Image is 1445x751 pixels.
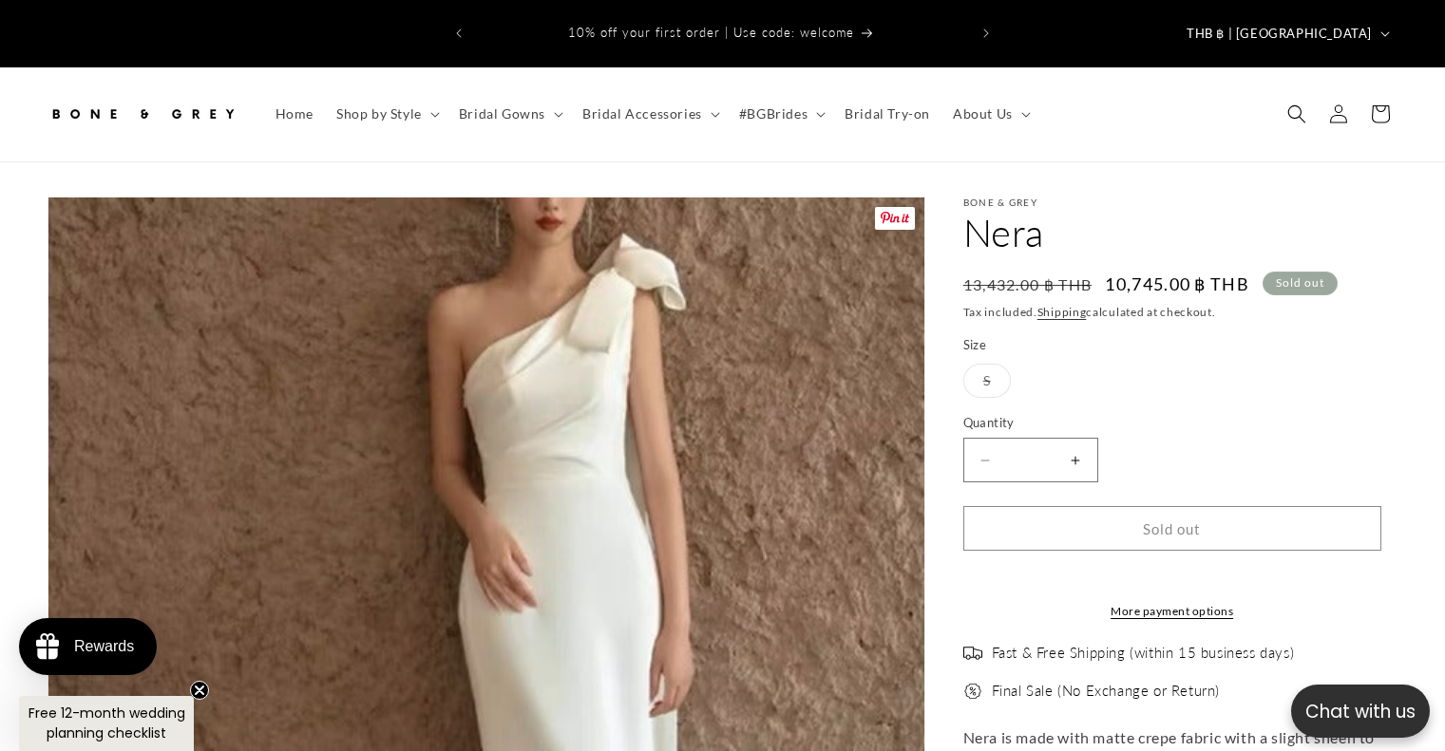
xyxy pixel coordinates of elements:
span: Bridal Accessories [582,105,702,122]
img: Bone and Grey Bridal [48,93,238,135]
button: Sold out [963,506,1381,551]
summary: Bridal Gowns [447,94,571,134]
legend: Size [963,336,989,355]
span: Final Sale (No Exchange or Return) [992,682,1220,701]
summary: #BGBrides [728,94,833,134]
div: Rewards [74,638,134,655]
span: About Us [953,105,1013,122]
span: Bridal Try-on [845,105,930,122]
button: Previous announcement [438,15,480,51]
summary: Bridal Accessories [571,94,728,134]
p: Chat with us [1291,698,1430,725]
span: Bridal Gowns [459,105,545,122]
span: Sold out [1263,272,1338,295]
a: Shipping [1037,305,1087,319]
summary: Shop by Style [325,94,447,134]
button: Close teaser [190,681,209,700]
div: Free 12-month wedding planning checklistClose teaser [19,696,194,751]
span: #BGBrides [739,105,808,122]
p: Bone & Grey [963,197,1397,208]
div: Tax included. calculated at checkout. [963,303,1397,322]
summary: Search [1276,93,1318,135]
label: Quantity [963,414,1381,433]
a: More payment options [963,603,1381,620]
a: Home [264,94,325,134]
span: THB ฿ | [GEOGRAPHIC_DATA] [1187,25,1372,44]
label: S [963,364,1011,398]
summary: About Us [941,94,1038,134]
s: 13,432.00 ฿ THB [963,273,1093,296]
span: Free 12-month wedding planning checklist [29,704,185,742]
img: offer.png [963,682,982,701]
span: Home [276,105,314,122]
button: THB ฿ | [GEOGRAPHIC_DATA] [1175,15,1397,51]
span: Fast & Free Shipping (within 15 business days) [992,644,1295,663]
span: 10,745.00 ฿ THB [1105,272,1249,297]
button: Next announcement [965,15,1007,51]
button: Open chatbox [1291,685,1430,738]
a: Bridal Try-on [833,94,941,134]
a: Bone and Grey Bridal [41,86,245,142]
span: Shop by Style [336,105,422,122]
h1: Nera [963,208,1397,257]
span: 10% off your first order | Use code: welcome [568,25,854,40]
